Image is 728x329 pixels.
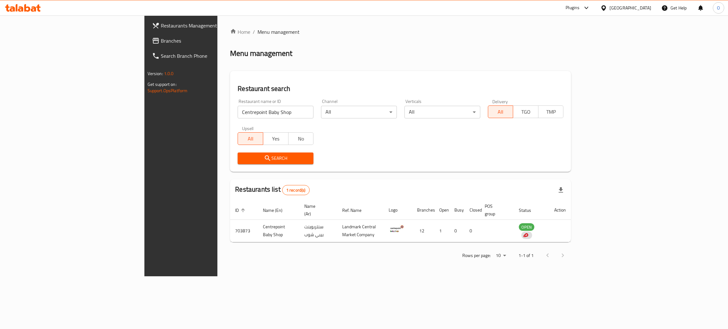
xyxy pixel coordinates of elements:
[488,105,513,118] button: All
[299,220,337,242] td: سنتربوينت بيبي شوب
[404,106,480,118] div: All
[519,224,534,231] span: OPEN
[342,206,370,214] span: Ref. Name
[553,182,568,198] div: Export file
[519,206,539,214] span: Status
[147,33,266,48] a: Branches
[258,220,299,242] td: Centrepoint Baby Shop
[240,134,261,143] span: All
[462,252,491,260] p: Rows per page:
[434,220,449,242] td: 1
[492,99,508,104] label: Delivery
[288,132,314,145] button: No
[230,200,571,242] table: enhanced table
[434,200,449,220] th: Open
[238,132,263,145] button: All
[235,206,247,214] span: ID
[521,231,532,239] div: Indicates that the vendor menu management has been moved to DH Catalog service
[538,105,564,118] button: TMP
[282,187,309,193] span: 1 record(s)
[449,220,464,242] td: 0
[485,202,506,218] span: POS group
[263,206,291,214] span: Name (En)
[513,105,538,118] button: TGO
[412,200,434,220] th: Branches
[148,80,177,88] span: Get support on:
[493,251,508,260] div: Rows per page:
[161,22,261,29] span: Restaurants Management
[464,220,480,242] td: 0
[147,48,266,63] a: Search Branch Phone
[519,252,534,260] p: 1-1 of 1
[321,106,397,118] div: All
[337,220,384,242] td: Landmark Central Market Company
[384,200,412,220] th: Logo
[230,28,571,36] nav: breadcrumb
[164,69,174,78] span: 1.0.0
[263,132,288,145] button: Yes
[148,87,188,95] a: Support.OpsPlatform
[266,134,286,143] span: Yes
[389,222,404,237] img: Centrepoint Baby Shop
[541,107,561,117] span: TMP
[148,69,163,78] span: Version:
[235,185,309,195] h2: Restaurants list
[243,154,308,162] span: Search
[717,4,720,11] span: O
[238,153,313,164] button: Search
[282,185,310,195] div: Total records count
[566,4,579,12] div: Plugins
[449,200,464,220] th: Busy
[238,106,313,118] input: Search for restaurant name or ID..
[464,200,480,220] th: Closed
[258,28,300,36] span: Menu management
[147,18,266,33] a: Restaurants Management
[491,107,511,117] span: All
[610,4,651,11] div: [GEOGRAPHIC_DATA]
[304,202,330,218] span: Name (Ar)
[412,220,434,242] td: 12
[161,37,261,45] span: Branches
[161,52,261,60] span: Search Branch Phone
[291,134,311,143] span: No
[242,126,254,130] label: Upsell
[516,107,536,117] span: TGO
[523,232,528,238] img: delivery hero logo
[549,200,571,220] th: Action
[238,84,563,93] h2: Restaurant search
